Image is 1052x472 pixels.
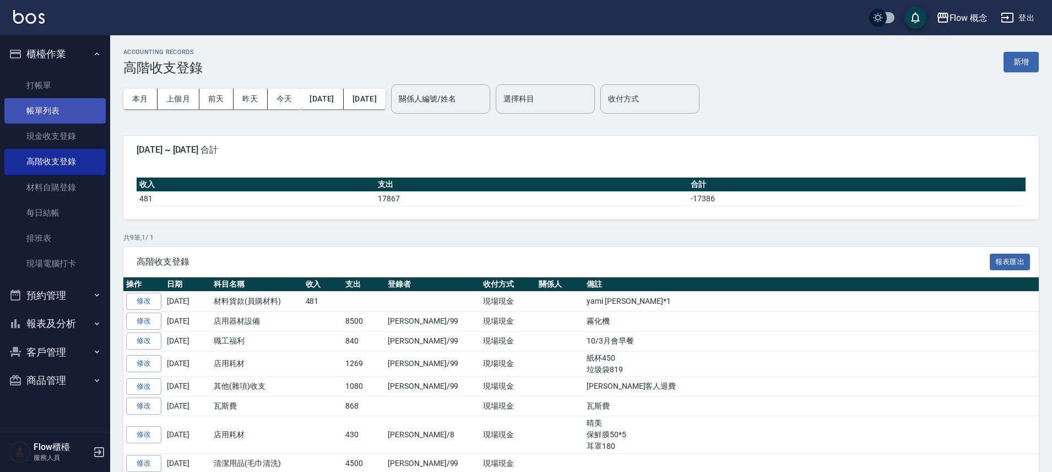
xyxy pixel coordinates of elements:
td: [DATE] [164,292,211,312]
a: 修改 [126,398,161,415]
button: 報表匯出 [990,254,1031,271]
td: 材料貨款(員購材料) [211,292,303,312]
a: 修改 [126,313,161,330]
th: 操作 [123,277,164,292]
span: 高階收支登錄 [137,256,990,267]
td: 現場現金 [480,351,536,377]
td: 瓦斯費 [211,396,303,416]
a: 修改 [126,426,161,443]
td: [PERSON_NAME]客人退費 [584,377,1039,396]
button: 預約管理 [4,281,106,310]
td: 1269 [343,351,385,377]
td: 481 [303,292,343,312]
td: 17867 [375,191,688,206]
button: [DATE] [344,89,386,109]
td: 店用器材設備 [211,312,303,331]
td: 868 [343,396,385,416]
a: 報表匯出 [990,256,1031,266]
td: 481 [137,191,375,206]
th: 收付方式 [480,277,536,292]
th: 日期 [164,277,211,292]
td: [DATE] [164,416,211,454]
td: 現場現金 [480,292,536,312]
td: [DATE] [164,396,211,416]
td: 瓦斯費 [584,396,1039,416]
button: 本月 [123,89,158,109]
td: 店用耗材 [211,416,303,454]
td: 現場現金 [480,416,536,454]
a: 高階收支登錄 [4,149,106,174]
td: [DATE] [164,351,211,377]
a: 現金收支登錄 [4,124,106,149]
a: 排班表 [4,226,106,251]
td: [DATE] [164,312,211,331]
a: 修改 [126,332,161,350]
th: 關係人 [536,277,584,292]
a: 修改 [126,378,161,395]
td: 8500 [343,312,385,331]
button: 櫃檯作業 [4,40,106,68]
th: 登錄者 [385,277,480,292]
td: 霧化機 [584,312,1039,331]
a: 修改 [126,355,161,372]
img: Logo [13,10,45,24]
td: 840 [343,331,385,351]
td: 現場現金 [480,377,536,396]
td: 430 [343,416,385,454]
th: 收入 [137,178,375,192]
button: 上個月 [158,89,199,109]
th: 支出 [343,277,385,292]
p: 共 9 筆, 1 / 1 [123,233,1039,243]
td: [PERSON_NAME]/8 [385,416,480,454]
td: yami [PERSON_NAME]*1 [584,292,1039,312]
button: 新增 [1004,52,1039,72]
button: Flow 概念 [932,7,993,29]
td: [PERSON_NAME]/99 [385,312,480,331]
button: 客戶管理 [4,338,106,367]
td: [DATE] [164,331,211,351]
button: 前天 [199,89,234,109]
button: 今天 [268,89,301,109]
td: 現場現金 [480,396,536,416]
button: save [904,7,926,29]
h3: 高階收支登錄 [123,60,203,76]
h2: ACCOUNTING RECORDS [123,49,203,56]
p: 服務人員 [34,453,90,463]
td: 現場現金 [480,312,536,331]
th: 收入 [303,277,343,292]
td: 1080 [343,377,385,396]
span: [DATE] ~ [DATE] 合計 [137,144,1026,155]
div: Flow 概念 [950,11,988,25]
button: 昨天 [234,89,268,109]
td: 職工福利 [211,331,303,351]
button: 商品管理 [4,366,106,395]
td: [PERSON_NAME]/99 [385,351,480,377]
td: [PERSON_NAME]/99 [385,377,480,396]
th: 合計 [688,178,1026,192]
td: 紙杯450 垃圾袋819 [584,351,1039,377]
a: 修改 [126,293,161,310]
td: -17386 [688,191,1026,206]
button: [DATE] [301,89,343,109]
a: 帳單列表 [4,98,106,124]
td: [PERSON_NAME]/99 [385,331,480,351]
td: 現場現金 [480,331,536,351]
h5: Flow櫃檯 [34,442,90,453]
button: 登出 [996,8,1039,28]
a: 修改 [126,455,161,472]
td: 晴美 保鮮膜50*5 耳罩180 [584,416,1039,454]
td: 店用耗材 [211,351,303,377]
a: 材料自購登錄 [4,175,106,200]
a: 新增 [1004,56,1039,67]
img: Person [9,441,31,463]
button: 報表及分析 [4,309,106,338]
a: 打帳單 [4,73,106,98]
th: 科目名稱 [211,277,303,292]
th: 支出 [375,178,688,192]
td: 其他(雜項)收支 [211,377,303,396]
a: 現場電腦打卡 [4,251,106,276]
a: 每日結帳 [4,200,106,226]
td: 10/3月會早餐 [584,331,1039,351]
th: 備註 [584,277,1039,292]
td: [DATE] [164,377,211,396]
